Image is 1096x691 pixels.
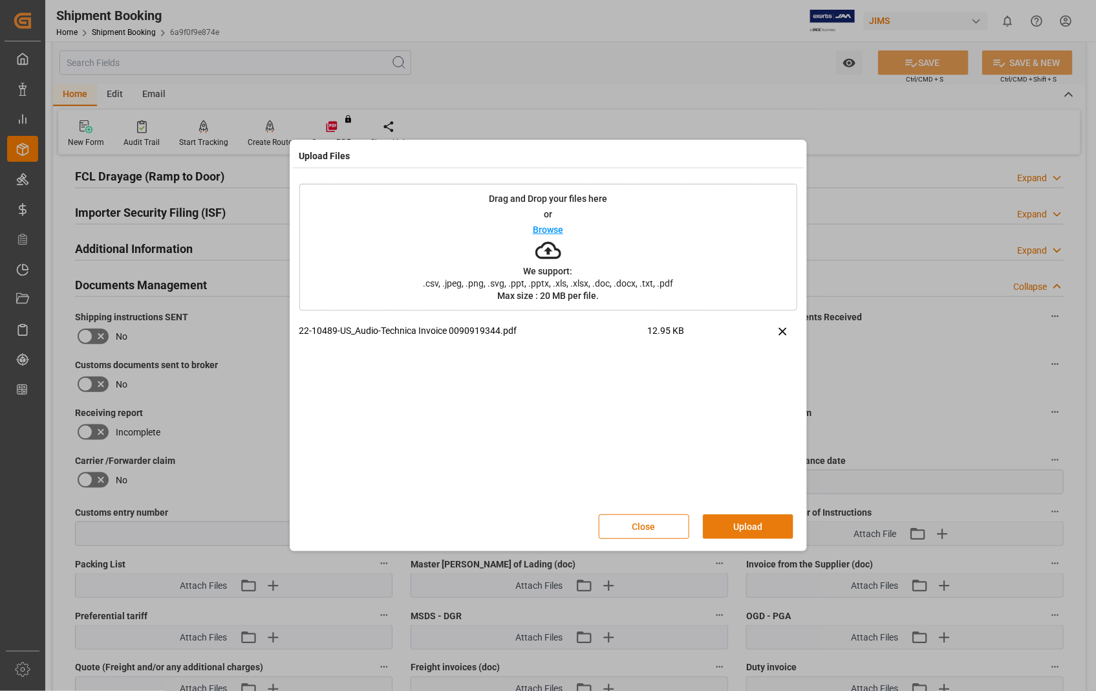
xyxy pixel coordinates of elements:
div: Drag and Drop your files hereorBrowseWe support:.csv, .jpeg, .png, .svg, .ppt, .pptx, .xls, .xlsx... [299,184,797,311]
p: 22-10489-US_Audio-Technica Invoice 0090919344.pdf [299,324,648,338]
button: Upload [703,514,793,539]
span: 12.95 KB [648,324,736,347]
span: .csv, .jpeg, .png, .svg, .ppt, .pptx, .xls, .xlsx, .doc, .docx, .txt, .pdf [414,279,682,288]
p: We support: [524,267,573,276]
p: or [544,210,552,219]
button: Close [599,514,689,539]
p: Max size : 20 MB per file. [497,291,599,300]
h4: Upload Files [299,149,350,163]
p: Drag and Drop your files here [489,194,607,203]
p: Browse [533,225,563,234]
